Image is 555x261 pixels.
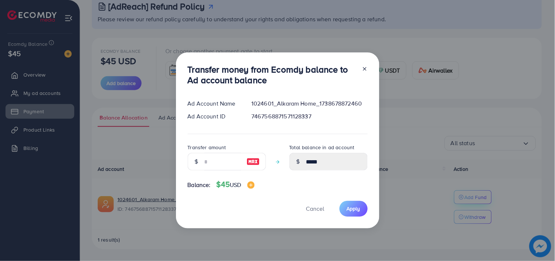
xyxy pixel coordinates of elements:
div: 7467568871571128337 [245,112,373,121]
h3: Transfer money from Ecomdy balance to Ad account balance [188,64,356,85]
span: Balance: [188,181,211,189]
label: Transfer amount [188,144,226,151]
button: Apply [340,201,368,217]
h4: $45 [217,180,255,189]
span: Apply [347,205,360,212]
img: image [247,181,255,189]
span: Cancel [306,205,325,213]
div: 1024601_Alkaram Home_1738678872460 [245,99,373,108]
img: image [247,157,260,166]
label: Total balance in ad account [289,144,355,151]
div: Ad Account Name [182,99,246,108]
span: USD [230,181,241,189]
div: Ad Account ID [182,112,246,121]
button: Cancel [297,201,334,217]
